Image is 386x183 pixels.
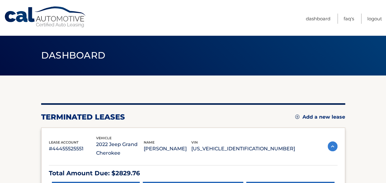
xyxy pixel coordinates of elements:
[367,14,382,24] a: Logout
[49,144,96,153] p: #44455525551
[41,112,125,122] h2: terminated leases
[144,144,191,153] p: [PERSON_NAME]
[306,14,330,24] a: Dashboard
[144,140,154,144] span: name
[191,144,295,153] p: [US_VEHICLE_IDENTIFICATION_NUMBER]
[96,136,111,140] span: vehicle
[4,6,87,28] a: Cal Automotive
[191,140,198,144] span: vin
[96,140,144,157] p: 2022 Jeep Grand Cherokee
[49,140,79,144] span: lease account
[295,115,299,119] img: add.svg
[41,50,106,61] span: Dashboard
[328,141,337,151] img: accordion-active.svg
[344,14,354,24] a: FAQ's
[49,168,337,179] p: Total Amount Due: $2829.76
[295,114,345,120] a: Add a new lease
